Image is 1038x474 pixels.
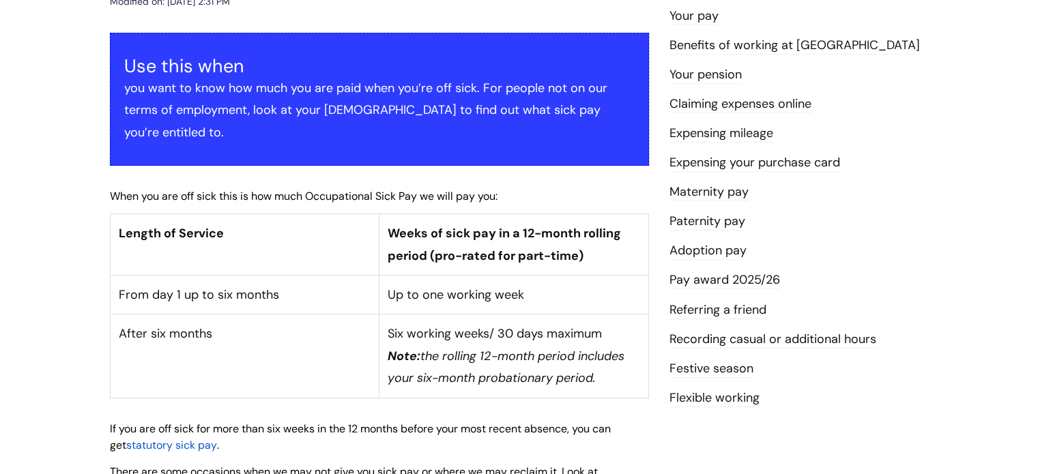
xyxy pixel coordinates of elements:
span: If you are off sick for more than six weeks in the 12 months before your most recent absence, you... [110,421,611,453]
a: Pay award 2025/26 [669,271,780,289]
em: the rolling 12-month period includes your six-month probationary period. [388,348,624,386]
a: Recording casual or additional hours [669,331,876,349]
a: statutory sick pay [126,438,217,452]
span: . [217,438,219,452]
a: Paternity pay [669,213,745,231]
td: After six months [110,314,379,398]
a: Referring a friend [669,301,766,319]
a: Adoption pay [669,242,747,260]
a: Maternity pay [669,183,749,201]
span: When you are off sick this is how much Occupational Sick Pay we will pay you: [110,189,498,203]
td: Up to one working week [379,276,649,314]
em: Note: [388,348,420,364]
td: Six working weeks/ 30 days maximum [379,314,649,398]
a: Benefits of working at [GEOGRAPHIC_DATA] [669,37,920,55]
th: Weeks of sick pay in a 12-month rolling period (pro-rated for part-time) [379,214,649,276]
th: Length of Service [110,214,379,276]
a: Your pay [669,8,719,25]
a: Flexible working [669,389,760,407]
a: Expensing your purchase card [669,154,840,172]
a: Your pension [669,66,742,84]
a: Festive season [669,360,753,378]
td: From day 1 up to six months [110,276,379,314]
a: Expensing mileage [669,125,773,143]
a: Claiming expenses online [669,95,811,113]
h3: Use this when [124,55,635,77]
p: you want to know how much you are paid when you’re off sick. For people not on our terms of emplo... [124,77,635,143]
